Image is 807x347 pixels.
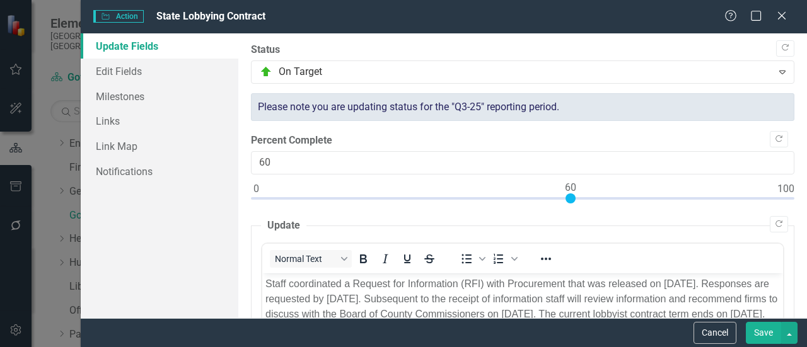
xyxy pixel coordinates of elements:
div: Please note you are updating status for the "Q3-25" reporting period. [251,93,794,122]
button: Underline [397,250,418,268]
span: Action [93,10,144,23]
p: Staff coordinated a Request for Information (RFI) with Procurement that was released on [DATE]. R... [3,3,518,48]
button: Reveal or hide additional toolbar items [535,250,557,268]
button: Block Normal Text [270,250,352,268]
a: Notifications [81,159,238,184]
div: Bullet list [456,250,487,268]
a: Edit Fields [81,59,238,84]
button: Strikethrough [419,250,440,268]
button: Bold [352,250,374,268]
button: Cancel [694,322,736,344]
button: Save [746,322,781,344]
a: Milestones [81,84,238,109]
button: Italic [374,250,396,268]
label: Status [251,43,794,57]
legend: Update [261,219,306,233]
a: Links [81,108,238,134]
a: Update Fields [81,33,238,59]
span: State Lobbying Contract [156,10,265,22]
span: Normal Text [275,254,337,264]
div: Numbered list [488,250,520,268]
a: Link Map [81,134,238,159]
label: Percent Complete [251,134,794,148]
